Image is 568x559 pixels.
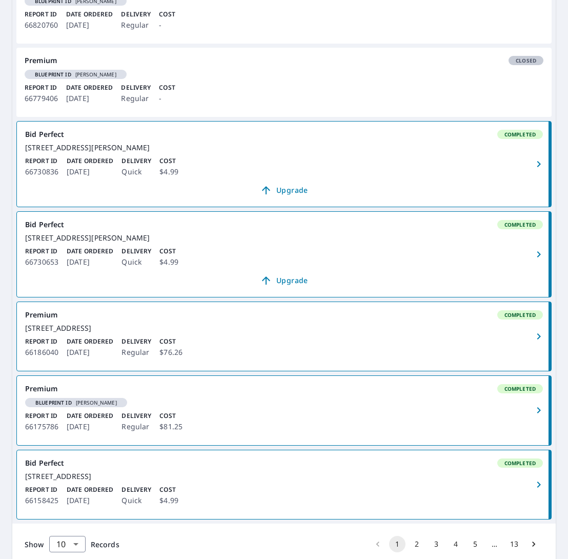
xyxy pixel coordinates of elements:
em: Blueprint ID [35,72,71,77]
p: Delivery [121,247,151,256]
div: Show 10 records [49,536,86,552]
p: Cost [159,247,178,256]
p: $76.26 [159,346,182,358]
p: [DATE] [66,92,113,105]
p: Report ID [25,485,58,494]
p: Regular [121,346,151,358]
p: $4.99 [159,166,178,178]
p: Date Ordered [67,411,113,421]
p: Cost [159,83,175,92]
p: 66186040 [25,346,58,358]
p: Quick [121,166,151,178]
nav: pagination navigation [368,536,543,552]
p: [DATE] [67,256,113,268]
p: [DATE] [67,166,113,178]
button: page 1 [389,536,405,552]
p: Delivery [121,337,151,346]
p: 66779406 [25,92,58,105]
p: - [159,92,175,105]
button: Go to page 5 [467,536,483,552]
p: Report ID [25,83,58,92]
p: Delivery [121,156,151,166]
span: Completed [498,131,542,138]
a: Bid PerfectCompleted[STREET_ADDRESS][PERSON_NAME]Report ID66730653Date Ordered[DATE]DeliveryQuick... [17,212,551,297]
p: Quick [121,494,151,507]
p: Quick [121,256,151,268]
div: … [486,539,503,549]
span: Completed [498,311,542,318]
p: [DATE] [66,19,113,31]
a: Upgrade [25,182,543,198]
p: [DATE] [67,421,113,433]
p: Regular [121,19,151,31]
p: Report ID [25,247,58,256]
p: $4.99 [159,494,178,507]
p: Date Ordered [67,156,113,166]
div: Bid Perfect [25,130,543,139]
p: Cost [159,485,178,494]
a: PremiumClosedBlueprint ID[PERSON_NAME]Report ID66779406Date Ordered[DATE]DeliveryRegularCost- [16,48,552,117]
p: Date Ordered [67,337,113,346]
div: Premium [25,384,543,393]
p: Report ID [25,156,58,166]
a: Bid PerfectCompleted[STREET_ADDRESS][PERSON_NAME]Report ID66730836Date Ordered[DATE]DeliveryQuick... [17,122,551,207]
button: Go to page 3 [428,536,444,552]
button: Go to page 13 [506,536,522,552]
p: 66730836 [25,166,58,178]
p: Cost [159,337,182,346]
p: $4.99 [159,256,178,268]
span: Completed [498,221,542,228]
em: Blueprint ID [35,400,72,405]
p: Delivery [121,411,151,421]
span: Closed [510,57,542,64]
a: Bid PerfectCompleted[STREET_ADDRESS]Report ID66158425Date Ordered[DATE]DeliveryQuickCost$4.99 [17,450,551,519]
div: Premium [25,310,543,320]
p: 66820760 [25,19,58,31]
p: Date Ordered [66,10,113,19]
div: Bid Perfect [25,220,543,229]
p: 66730653 [25,256,58,268]
p: 66158425 [25,494,58,507]
p: Date Ordered [67,485,113,494]
p: Report ID [25,10,58,19]
button: Go to page 4 [448,536,464,552]
p: [DATE] [67,494,113,507]
p: Cost [159,411,182,421]
p: Delivery [121,83,151,92]
span: Records [91,540,119,549]
p: Cost [159,10,175,19]
p: Date Ordered [66,83,113,92]
div: Bid Perfect [25,458,543,468]
p: - [159,19,175,31]
a: PremiumCompletedBlueprint ID[PERSON_NAME]Report ID66175786Date Ordered[DATE]DeliveryRegularCost$8... [17,376,551,445]
p: Delivery [121,10,151,19]
p: Report ID [25,337,58,346]
p: Date Ordered [67,247,113,256]
p: 66175786 [25,421,58,433]
p: Regular [121,92,151,105]
p: Cost [159,156,178,166]
span: [PERSON_NAME] [29,400,123,405]
span: Show [25,540,44,549]
div: [STREET_ADDRESS] [25,472,543,481]
span: Upgrade [31,184,537,196]
a: Upgrade [25,272,543,289]
p: Regular [121,421,151,433]
span: [PERSON_NAME] [29,72,123,77]
div: [STREET_ADDRESS][PERSON_NAME] [25,143,543,152]
a: PremiumCompleted[STREET_ADDRESS]Report ID66186040Date Ordered[DATE]DeliveryRegularCost$76.26 [17,302,551,371]
span: Upgrade [31,274,537,287]
button: Go to page 2 [409,536,425,552]
p: Report ID [25,411,58,421]
p: [DATE] [67,346,113,358]
div: [STREET_ADDRESS] [25,324,543,333]
p: $81.25 [159,421,182,433]
span: Completed [498,460,542,467]
p: Delivery [121,485,151,494]
div: 10 [49,530,86,558]
button: Go to next page [525,536,542,552]
div: Premium [25,56,543,65]
div: [STREET_ADDRESS][PERSON_NAME] [25,233,543,243]
span: Completed [498,385,542,392]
